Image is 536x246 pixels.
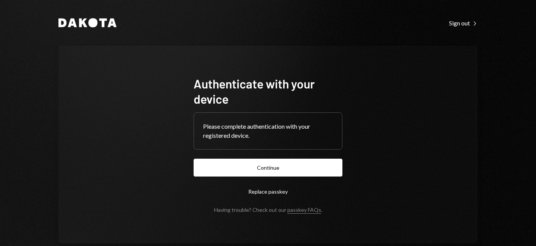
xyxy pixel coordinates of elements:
[449,19,478,27] a: Sign out
[194,159,342,177] button: Continue
[287,207,321,214] a: passkey FAQs
[194,76,342,106] h1: Authenticate with your device
[214,207,322,213] div: Having trouble? Check out our .
[194,183,342,200] button: Replace passkey
[203,122,333,140] div: Please complete authentication with your registered device.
